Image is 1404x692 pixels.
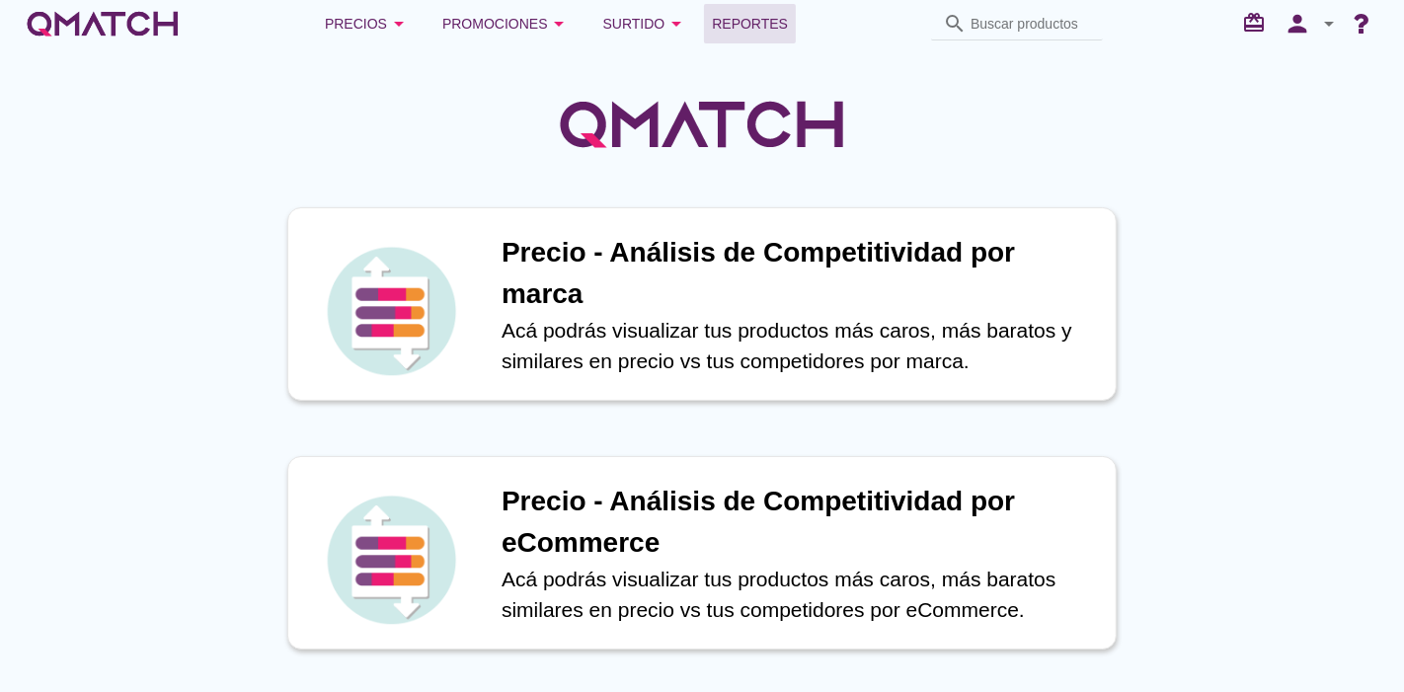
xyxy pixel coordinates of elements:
i: person [1278,10,1317,38]
button: Surtido [587,4,705,43]
div: Promociones [442,12,572,36]
p: Acá podrás visualizar tus productos más caros, más baratos similares en precio vs tus competidore... [502,564,1096,626]
i: search [943,12,967,36]
i: arrow_drop_down [1317,12,1341,36]
i: arrow_drop_down [387,12,411,36]
div: Precios [325,12,411,36]
i: arrow_drop_down [548,12,572,36]
img: QMatchLogo [554,75,850,174]
i: redeem [1242,11,1274,35]
h1: Precio - Análisis de Competitividad por marca [502,232,1096,315]
p: Acá podrás visualizar tus productos más caros, más baratos y similares en precio vs tus competido... [502,315,1096,377]
a: white-qmatch-logo [24,4,182,43]
div: Surtido [603,12,689,36]
button: Precios [309,4,427,43]
a: Reportes [704,4,796,43]
img: icon [322,242,460,380]
h1: Precio - Análisis de Competitividad por eCommerce [502,481,1096,564]
a: iconPrecio - Análisis de Competitividad por eCommerceAcá podrás visualizar tus productos más caro... [260,456,1144,650]
button: Promociones [427,4,587,43]
span: Reportes [712,12,788,36]
input: Buscar productos [971,8,1091,39]
a: iconPrecio - Análisis de Competitividad por marcaAcá podrás visualizar tus productos más caros, m... [260,207,1144,401]
i: arrow_drop_down [664,12,688,36]
img: icon [322,491,460,629]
